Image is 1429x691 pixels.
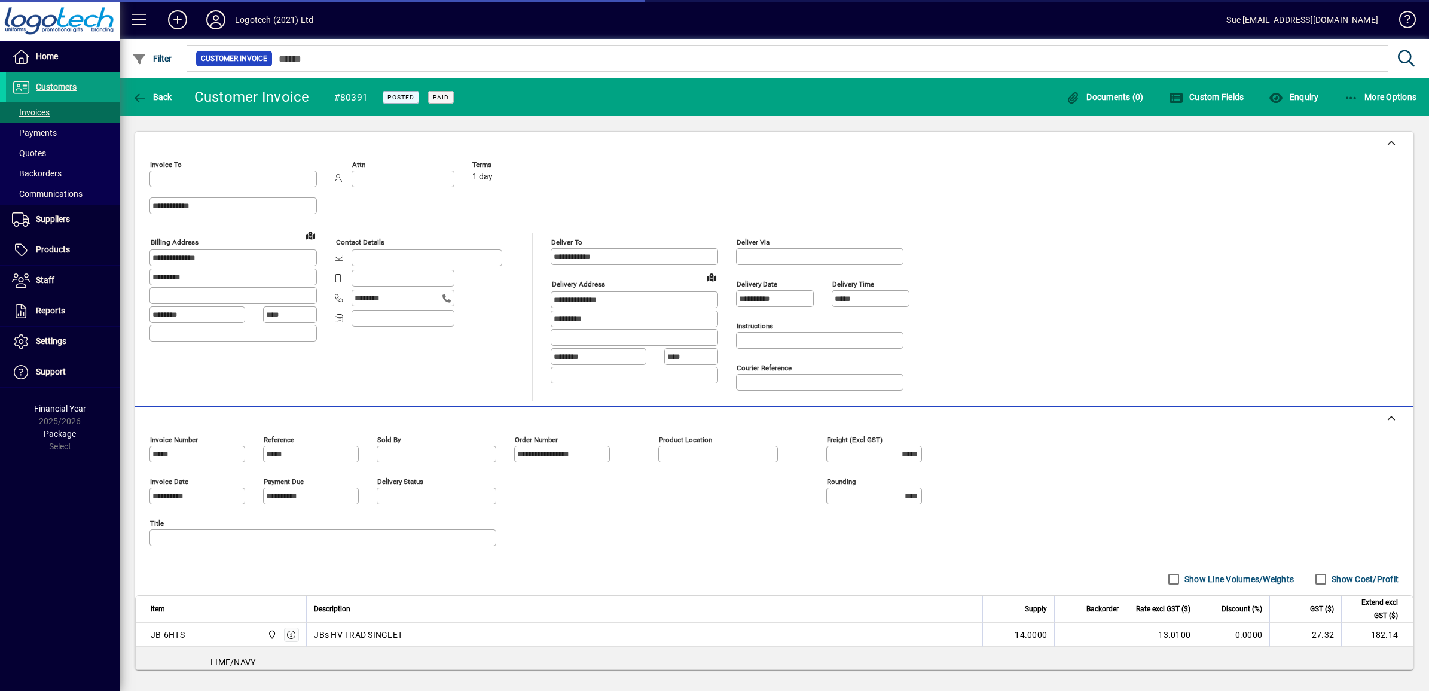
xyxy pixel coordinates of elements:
[36,367,66,376] span: Support
[235,10,313,29] div: Logotech (2021) Ltd
[120,86,185,108] app-page-header-button: Back
[1086,602,1119,616] span: Backorder
[737,280,777,288] mat-label: Delivery date
[1341,86,1420,108] button: More Options
[352,160,365,169] mat-label: Attn
[1166,86,1247,108] button: Custom Fields
[1344,92,1417,102] span: More Options
[387,93,414,101] span: Posted
[737,322,773,330] mat-label: Instructions
[150,436,198,444] mat-label: Invoice number
[314,629,402,641] span: JBs HV TRAD SINGLET
[6,123,120,143] a: Payments
[201,53,267,65] span: Customer Invoice
[12,169,62,178] span: Backorders
[301,226,320,245] a: View on map
[34,404,86,413] span: Financial Year
[12,108,50,117] span: Invoices
[6,266,120,296] a: Staff
[472,172,493,182] span: 1 day
[1310,602,1334,616] span: GST ($)
[1169,92,1244,102] span: Custom Fields
[197,9,235,31] button: Profile
[132,54,172,63] span: Filter
[1341,623,1413,647] td: 182.14
[334,88,368,107] div: #80391
[194,87,310,106] div: Customer Invoice
[36,82,77,92] span: Customers
[150,160,182,169] mat-label: Invoice To
[264,436,294,444] mat-label: Reference
[1266,86,1321,108] button: Enquiry
[1390,2,1414,41] a: Knowledge Base
[6,357,120,387] a: Support
[6,143,120,163] a: Quotes
[12,148,46,158] span: Quotes
[6,184,120,204] a: Communications
[551,238,582,246] mat-label: Deliver To
[6,163,120,184] a: Backorders
[1182,573,1294,585] label: Show Line Volumes/Weights
[129,86,175,108] button: Back
[1063,86,1147,108] button: Documents (0)
[6,102,120,123] a: Invoices
[1269,623,1341,647] td: 27.32
[6,205,120,235] a: Suppliers
[151,629,185,641] div: JB-6HTS
[36,336,66,346] span: Settings
[1349,596,1398,622] span: Extend excl GST ($)
[472,161,544,169] span: Terms
[150,519,164,528] mat-label: Title
[827,436,883,444] mat-label: Freight (excl GST)
[36,214,70,224] span: Suppliers
[36,245,70,254] span: Products
[6,327,120,357] a: Settings
[36,51,58,61] span: Home
[264,628,278,641] span: Central
[314,602,350,616] span: Description
[377,477,423,486] mat-label: Delivery status
[737,238,770,246] mat-label: Deliver via
[737,364,792,372] mat-label: Courier Reference
[36,306,65,315] span: Reports
[12,189,83,199] span: Communications
[515,436,558,444] mat-label: Order number
[1025,602,1047,616] span: Supply
[150,477,188,486] mat-label: Invoice date
[264,477,304,486] mat-label: Payment due
[151,602,165,616] span: Item
[6,235,120,265] a: Products
[1226,10,1378,29] div: Sue [EMAIL_ADDRESS][DOMAIN_NAME]
[1198,623,1269,647] td: 0.0000
[36,275,54,285] span: Staff
[1329,573,1399,585] label: Show Cost/Profit
[12,128,57,138] span: Payments
[6,296,120,326] a: Reports
[827,477,856,486] mat-label: Rounding
[1269,92,1318,102] span: Enquiry
[1015,629,1047,641] span: 14.0000
[433,93,449,101] span: Paid
[1222,602,1262,616] span: Discount (%)
[132,92,172,102] span: Back
[659,436,712,444] mat-label: Product location
[158,9,197,31] button: Add
[129,48,175,69] button: Filter
[44,429,76,439] span: Package
[377,436,401,444] mat-label: Sold by
[832,280,874,288] mat-label: Delivery time
[702,267,721,287] a: View on map
[6,42,120,72] a: Home
[1066,92,1144,102] span: Documents (0)
[1136,602,1190,616] span: Rate excl GST ($)
[1134,629,1190,641] div: 13.0100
